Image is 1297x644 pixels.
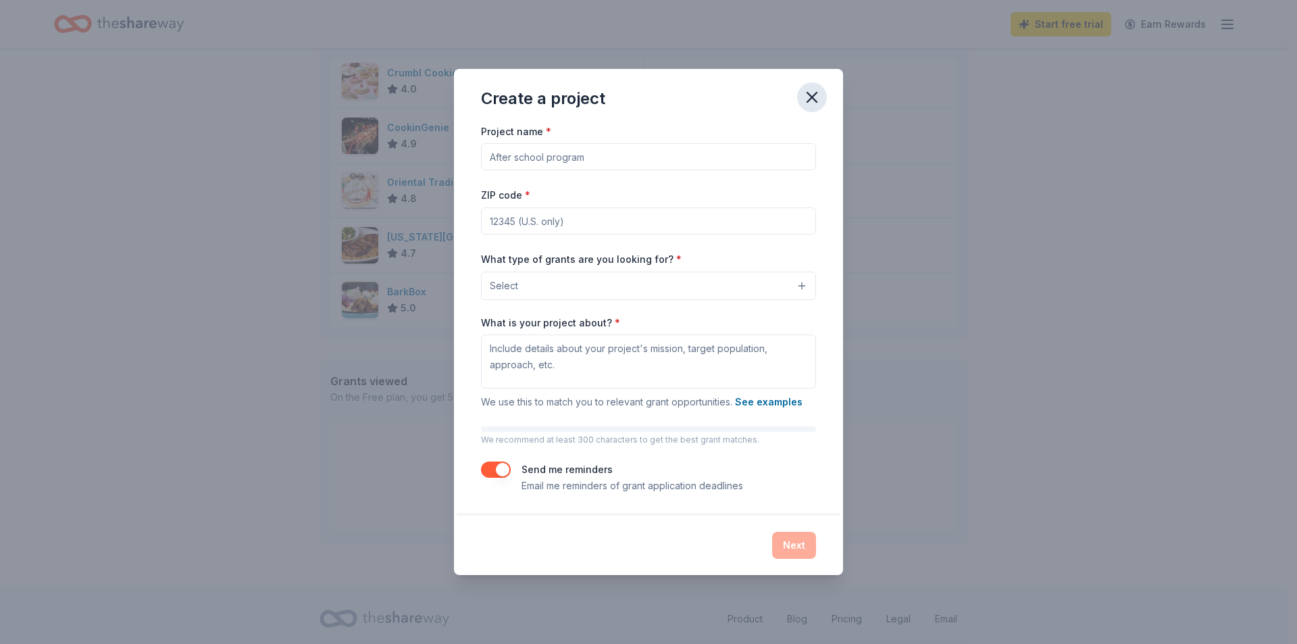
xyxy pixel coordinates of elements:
button: Select [481,272,816,300]
div: Create a project [481,88,605,109]
span: We use this to match you to relevant grant opportunities. [481,396,803,407]
label: Project name [481,125,551,139]
p: Email me reminders of grant application deadlines [522,478,743,494]
input: 12345 (U.S. only) [481,207,816,234]
label: ZIP code [481,189,530,202]
span: Select [490,278,518,294]
p: We recommend at least 300 characters to get the best grant matches. [481,435,816,445]
input: After school program [481,143,816,170]
label: What is your project about? [481,316,620,330]
label: What type of grants are you looking for? [481,253,682,266]
button: See examples [735,394,803,410]
label: Send me reminders [522,464,613,475]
